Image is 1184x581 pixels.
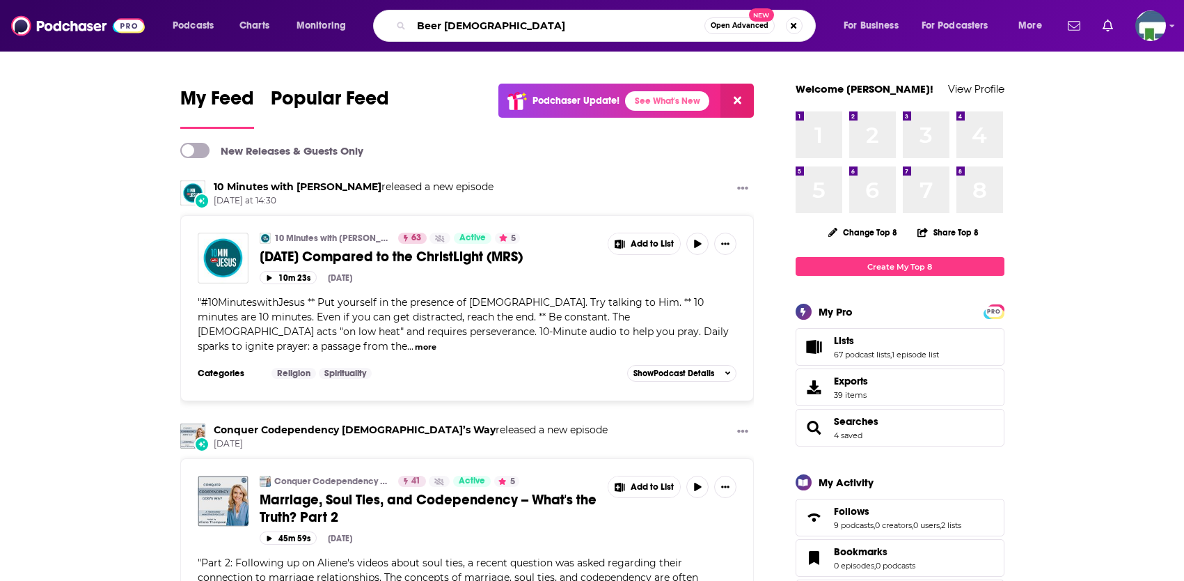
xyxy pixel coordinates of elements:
[874,520,875,530] span: ,
[819,476,874,489] div: My Activity
[834,545,887,558] span: Bookmarks
[194,437,210,452] div: New Episode
[180,180,205,206] img: 10 Minutes with Jesus
[890,350,892,359] span: ,
[875,520,912,530] a: 0 creators
[271,86,389,129] a: Popular Feed
[260,248,523,265] span: [DATE] Compared to the ChristLight (MRS)
[912,520,913,530] span: ,
[1135,10,1166,41] span: Logged in as KCMedia
[834,350,890,359] a: 67 podcast lists
[986,306,1002,316] a: PRO
[732,180,754,198] button: Show More Button
[260,248,598,265] a: [DATE] Compared to the ChristLight (MRS)
[834,431,862,440] a: 4 saved
[198,296,729,353] span: #10MinuteswithJesus ** Put yourself in the presence of [DEMOGRAPHIC_DATA]. Try talking to Him. **...
[214,180,381,193] a: 10 Minutes with Jesus
[834,505,869,518] span: Follows
[732,424,754,441] button: Show More Button
[892,350,939,359] a: 1 episode list
[198,476,248,527] img: Marriage, Soul Ties, and Codependency -- What's the Truth? Part 2
[834,545,915,558] a: Bookmarks
[704,17,775,34] button: Open AdvancedNew
[386,10,829,42] div: Search podcasts, credits, & more...
[1009,15,1059,37] button: open menu
[820,224,906,241] button: Change Top 8
[834,375,868,387] span: Exports
[948,82,1004,95] a: View Profile
[627,365,737,382] button: ShowPodcast Details
[328,534,352,543] div: [DATE]
[800,508,828,527] a: Follows
[180,86,254,118] span: My Feed
[198,296,729,353] span: "
[260,491,597,526] span: Marriage, Soul Ties, and Codependency -- What's the Truth? Part 2
[459,231,486,245] span: Active
[274,476,389,487] a: Conquer Codependency [DEMOGRAPHIC_DATA]’s Way
[1097,14,1119,38] a: Show notifications dropdown
[453,476,491,487] a: Active
[1135,10,1166,41] button: Show profile menu
[173,16,214,36] span: Podcasts
[260,233,271,244] img: 10 Minutes with Jesus
[796,369,1004,406] a: Exports
[834,15,916,37] button: open menu
[913,520,940,530] a: 0 users
[922,16,988,36] span: For Podcasters
[800,378,828,397] span: Exports
[876,561,915,571] a: 0 podcasts
[608,233,681,254] button: Show More Button
[297,16,346,36] span: Monitoring
[714,476,736,498] button: Show More Button
[271,368,316,379] a: Religion
[415,341,436,353] button: more
[714,233,736,255] button: Show More Button
[214,424,608,437] h3: released a new episode
[796,409,1004,447] span: Searches
[532,95,619,107] p: Podchaser Update!
[454,233,491,244] a: Active
[844,16,899,36] span: For Business
[834,415,878,428] a: Searches
[398,476,426,487] a: 41
[800,337,828,357] a: Lists
[608,477,681,497] button: Show More Button
[834,390,868,400] span: 39 items
[711,22,768,29] span: Open Advanced
[319,368,372,379] a: Spirituality
[214,195,494,207] span: [DATE] at 14:30
[260,476,271,487] img: Conquer Codependency God’s Way
[260,491,598,526] a: Marriage, Soul Ties, and Codependency -- What's the Truth? Part 2
[407,340,413,353] span: ...
[913,15,1009,37] button: open menu
[917,219,979,246] button: Share Top 8
[819,305,853,318] div: My Pro
[986,307,1002,317] span: PRO
[11,13,145,39] img: Podchaser - Follow, Share and Rate Podcasts
[398,233,427,244] a: 63
[198,368,260,379] h3: Categories
[274,233,389,244] a: 10 Minutes with [PERSON_NAME]
[941,520,961,530] a: 2 lists
[214,438,608,450] span: [DATE]
[495,233,520,244] button: 5
[834,520,874,530] a: 9 podcasts
[494,476,519,487] button: 5
[874,561,876,571] span: ,
[796,539,1004,577] span: Bookmarks
[214,424,496,436] a: Conquer Codependency God’s Way
[796,82,933,95] a: Welcome [PERSON_NAME]!
[328,273,352,283] div: [DATE]
[180,424,205,449] img: Conquer Codependency God’s Way
[834,334,854,347] span: Lists
[796,257,1004,276] a: Create My Top 8
[411,15,704,37] input: Search podcasts, credits, & more...
[631,482,674,493] span: Add to List
[631,239,674,249] span: Add to List
[271,86,389,118] span: Popular Feed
